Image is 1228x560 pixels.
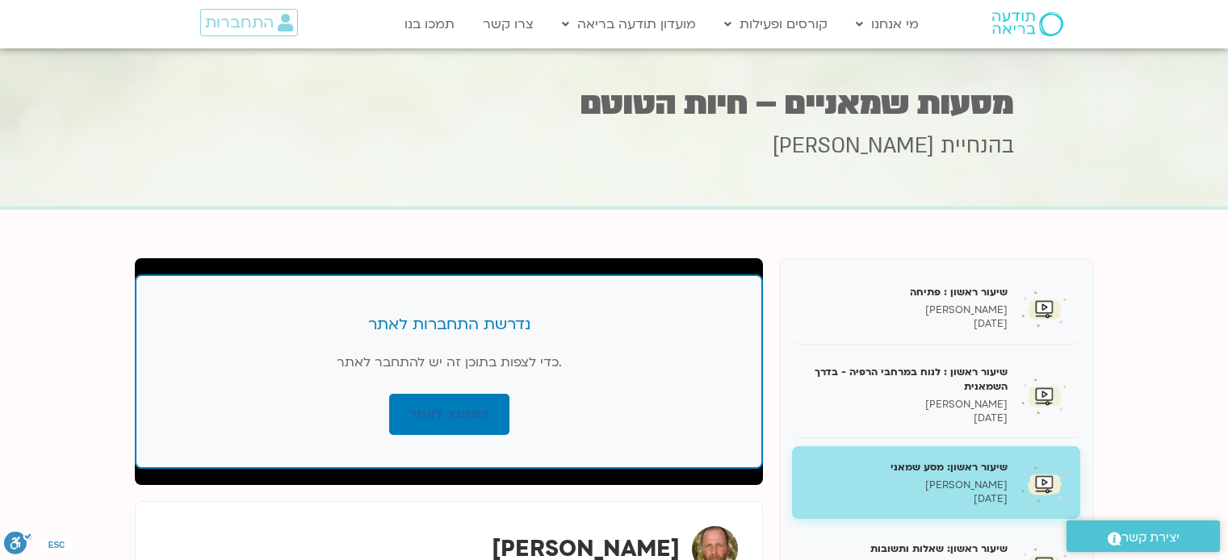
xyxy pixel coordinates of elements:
img: שיעור ראשון : לנוח במרחבי הרפיה - בדרך השמאנית [1020,370,1068,419]
p: [DATE] [804,492,1008,506]
p: [DATE] [804,317,1008,331]
a: מועדון תודעה בריאה [554,9,704,40]
h5: שיעור ראשון: שאלות ותשובות [804,541,1008,556]
img: שיעור ראשון : פתיחה [1020,283,1068,332]
span: בהנחיית [941,132,1014,161]
span: יצירת קשר [1121,527,1180,549]
h5: שיעור ראשון : פתיחה [804,285,1008,299]
span: התחברות [205,14,274,31]
p: כדי לצפות בתוכן זה יש להתחבר לאתר. [169,352,729,374]
a: צרו קשר [475,9,542,40]
a: התחבר לאתר [389,394,509,435]
img: תודעה בריאה [992,12,1063,36]
a: יצירת קשר [1067,520,1220,552]
a: קורסים ופעילות [716,9,836,40]
a: מי אנחנו [848,9,927,40]
p: [DATE] [804,412,1008,425]
h5: שיעור ראשון : לנוח במרחבי הרפיה - בדרך השמאנית [804,365,1008,394]
p: [PERSON_NAME] [804,303,1008,317]
a: תמכו בנו [396,9,463,40]
h5: שיעור ראשון: מסע שמאני [804,460,1008,474]
h3: נדרשת התחברות לאתר [169,315,729,336]
a: התחברות [200,9,298,36]
p: [PERSON_NAME] [804,398,1008,412]
h1: מסעות שמאניים – חיות הטוטם [215,88,1014,119]
img: שיעור ראשון: מסע שמאני [1020,458,1068,507]
p: [PERSON_NAME] [804,479,1008,492]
